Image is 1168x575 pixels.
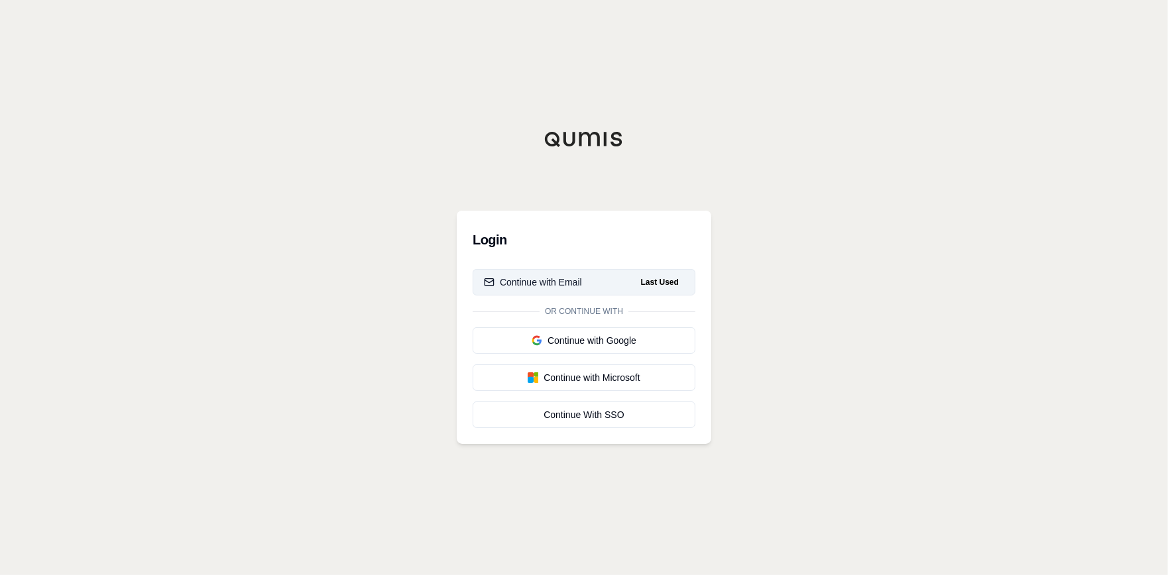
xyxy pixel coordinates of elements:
button: Continue with Google [473,327,695,354]
span: Last Used [636,274,684,290]
a: Continue With SSO [473,401,695,428]
img: Qumis [544,131,624,147]
h3: Login [473,227,695,253]
button: Continue with Microsoft [473,364,695,391]
div: Continue with Microsoft [484,371,684,384]
div: Continue With SSO [484,408,684,421]
div: Continue with Email [484,276,582,289]
div: Continue with Google [484,334,684,347]
button: Continue with EmailLast Used [473,269,695,295]
span: Or continue with [540,306,628,317]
